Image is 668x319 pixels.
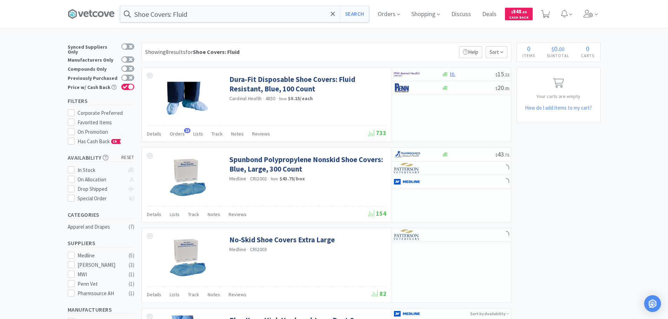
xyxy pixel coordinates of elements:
span: Details [147,211,161,217]
span: Lists [170,291,180,298]
img: f5e969b455434c6296c6d81ef179fa71_3.png [394,229,420,240]
span: 733 [368,129,386,137]
div: On Promotion [77,128,134,136]
div: Synced Suppliers Only [68,43,118,54]
span: Track [211,131,223,137]
div: Penn Vet [77,280,121,288]
strong: $43.75 / box [279,175,305,182]
span: Lists [193,131,203,137]
div: Previously Purchased [68,75,118,81]
div: Drop Shipped [77,185,124,193]
span: Track [188,211,199,217]
span: from [271,176,278,181]
a: Spunbond Polypropylene Nonskid Shoe Covers: Blue, Large, 300 Count [229,155,385,174]
span: . 05 [504,86,509,91]
h5: Suppliers [68,239,134,247]
span: · [263,95,264,102]
img: 51aaa9523ff94950b59ba6e30802e3e8_89793.jpeg [164,235,210,280]
a: No-Skid Shoe Covers Extra Large [229,235,335,244]
span: Notes [208,291,220,298]
div: Pharmsource AH [77,289,121,298]
div: Open Intercom Messenger [644,295,661,312]
span: Lists [170,211,180,217]
span: 15 [184,128,190,133]
span: $ [495,72,498,77]
span: Orders [170,131,185,137]
strong: $0.15 / each [288,95,313,102]
div: Special Order [77,194,124,203]
span: $ [495,152,498,158]
h5: Categories [68,211,134,219]
span: $ [552,46,554,53]
div: Price w/ Cash Back [68,84,118,90]
span: Reviews [229,211,247,217]
h5: Manufacturers [68,306,134,314]
div: ( 1 ) [129,289,134,298]
span: 0 [527,44,531,53]
h5: Filters [68,97,134,105]
strong: Shoe Covers: Fluid [193,48,239,55]
p: Help [459,46,482,58]
span: CRI2002 [250,175,267,182]
div: Showing 8 results [145,48,239,57]
button: Search [340,6,369,22]
span: 15 [495,70,509,78]
img: 6494560e72bb4141a527d90710f2a47a_89791.jpeg [164,155,210,200]
img: e1133ece90fa4a959c5ae41b0808c578_9.png [394,83,420,93]
span: reset [121,154,134,161]
div: ( 5 ) [129,251,134,260]
div: MWI [77,270,121,279]
span: 43 [495,150,509,158]
div: In Stock [77,166,124,174]
span: from [279,96,287,101]
span: 0 [586,44,589,53]
div: [PERSON_NAME] [77,261,121,269]
img: a646391c64b94eb2892348a965bf03f3_134.png [394,176,420,187]
span: 848 [511,8,527,15]
img: f5e969b455434c6296c6d81ef179fa71_3.png [394,163,420,173]
span: . 89 [521,10,527,14]
span: for [185,48,239,55]
div: Corporate Preferred [77,109,134,117]
img: 7915dbd3f8974342a4dc3feb8efc1740_58.png [394,149,420,160]
div: Manufacturers Only [68,56,118,62]
div: Compounds Only [68,65,118,71]
span: . 22 [504,72,509,77]
div: ( 3 ) [129,261,134,269]
span: Sort [486,46,507,58]
span: $ [511,10,513,14]
span: Track [188,291,199,298]
a: Dura-Fit Disposable Shoe Covers: Fluid Resistant, Blue, 100 Count [229,75,385,94]
span: · [247,175,249,182]
span: 20 [495,84,509,92]
span: Cash Back [509,16,528,20]
div: ( 1 ) [129,280,134,288]
a: Discuss [448,11,474,18]
span: · [247,246,249,252]
span: 00 [559,46,565,53]
h4: Items [517,52,541,59]
div: Favorited Items [77,118,134,127]
h4: Subtotal [541,52,575,59]
span: Reviews [229,291,247,298]
span: Details [147,291,161,298]
span: Has Cash Back [77,138,121,145]
h5: How do I add items to my cart? [517,104,600,112]
span: Reviews [252,131,270,137]
span: CB [112,139,119,144]
img: f6b2451649754179b5b4e0c70c3f7cb0_2.png [394,69,420,79]
img: a646391c64b94eb2892348a965bf03f3_134.png [394,308,420,319]
a: Cardinal Health [229,95,262,102]
span: Details [147,131,161,137]
div: . [541,45,575,52]
p: Sort by: Availability [470,308,509,319]
span: . 75 [504,152,509,158]
h5: Availability [68,154,134,162]
span: 4850 [265,95,276,102]
img: d02eeb5bf1bf4dbcb1ab135989a5119a_317684.png [164,75,210,120]
span: 0 [554,44,558,53]
a: Deals [479,11,499,18]
div: On Allocation [77,175,124,184]
span: · [268,175,269,182]
input: Search by item, sku, manufacturer, ingredient, size... [120,6,369,22]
